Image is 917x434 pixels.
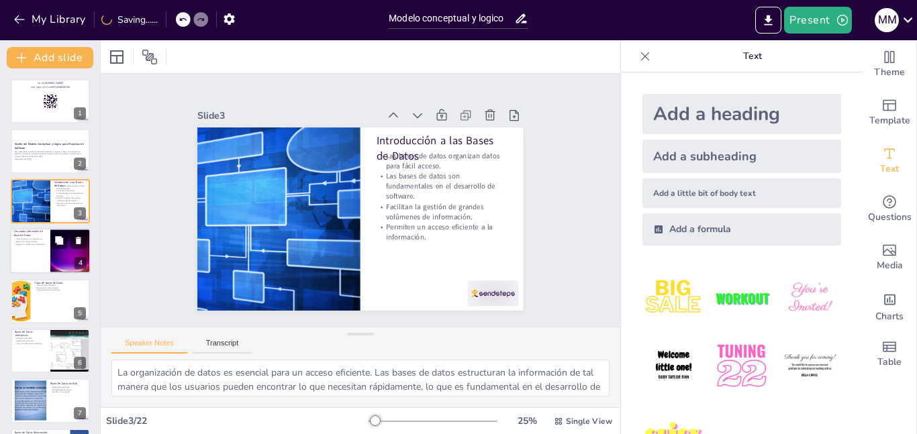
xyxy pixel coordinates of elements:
[11,179,90,223] div: 3
[15,430,66,434] p: Bases de Datos Relacionales
[10,228,91,274] div: 4
[868,210,912,225] span: Questions
[511,415,543,427] div: 25 %
[15,330,46,337] p: Bases de Datos Jerárquicas
[15,339,46,342] p: Relaciones padre-hijo.
[779,335,841,397] img: 6.jpeg
[106,415,369,427] div: Slide 3 / 22
[275,31,429,148] div: Slide 3
[642,213,841,246] div: Add a formula
[877,355,902,370] span: Table
[863,185,916,233] div: Get real-time input from your audience
[710,267,773,329] img: 2.jpeg
[74,407,86,419] div: 7
[391,170,508,263] p: Las bases de datos organizan datos para fácil acceso.
[142,49,158,65] span: Position
[874,65,905,80] span: Theme
[54,190,86,197] p: Las bases de datos son fundamentales en el desarrollo de software.
[54,184,86,189] p: Las bases de datos organizan datos para fácil acceso.
[863,282,916,330] div: Add charts and graphs
[15,150,86,157] p: Esta presentación aborda el diseño del modelo conceptual y lógico en proyectos de software, inclu...
[74,307,86,319] div: 5
[7,47,93,68] button: Add slide
[642,94,841,134] div: Add a heading
[877,258,903,273] span: Media
[34,286,86,289] p: Estructuras y características.
[349,227,467,321] p: Permiten un acceso eficiente a la información.
[75,258,87,270] div: 4
[111,360,610,396] textarea: La organización de datos es esencial para un acceso eficiente. Las bases de datos estructuran la ...
[656,40,849,72] p: Text
[50,382,86,386] p: Bases de Datos en Red
[875,7,899,34] button: M M
[14,241,46,243] p: Restricción de no nulidad.
[193,339,252,354] button: Transcript
[14,230,46,237] p: Conceptos Generales de Base de Datos
[51,233,67,249] button: Duplicate Slide
[111,339,187,354] button: Speaker Notes
[875,309,904,324] span: Charts
[863,330,916,378] div: Add a table
[642,178,841,208] div: Add a little bit of body text
[44,82,63,85] strong: [DOMAIN_NAME]
[50,386,86,389] p: Relaciones complejas.
[10,9,91,30] button: My Library
[863,89,916,137] div: Add ready made slides
[34,280,86,284] p: Tipos de Bases de Datos
[875,8,899,32] div: M M
[11,378,90,423] div: 7
[50,391,86,394] p: Desafíos en la gestión.
[101,13,158,26] div: Saving......
[863,40,916,89] div: Change the overall theme
[779,267,841,329] img: 3.jpeg
[11,329,90,373] div: 6
[863,233,916,282] div: Add images, graphics, shapes or video
[74,107,86,119] div: 1
[755,7,781,34] button: Export to PowerPoint
[642,140,841,173] div: Add a subheading
[15,81,86,85] p: Go to
[14,243,46,246] p: Asegura la validez de la información.
[15,342,46,345] p: Usos en aplicaciones específicas.
[11,79,90,123] div: 1
[11,129,90,173] div: 2
[74,207,86,219] div: 3
[54,202,86,207] p: Permiten un acceso eficiente a la información.
[14,238,46,241] p: Tipos de datos y su importancia.
[784,7,851,34] button: Present
[74,357,86,369] div: 6
[34,284,86,286] p: Tipos de bases de datos.
[566,416,612,427] span: Single View
[863,137,916,185] div: Add text boxes
[642,335,705,397] img: 4.jpeg
[15,337,46,340] p: Estructura de árbol.
[880,162,899,176] span: Text
[15,157,86,160] p: Generated with [URL]
[70,233,87,249] button: Delete Slide
[869,113,910,128] span: Template
[11,279,90,323] div: 5
[389,9,514,28] input: Insert title
[361,211,479,304] p: Facilitan la gestión de grandes volúmenes de información.
[74,158,86,170] div: 2
[54,197,86,202] p: Facilitan la gestión de grandes volúmenes de información.
[15,142,84,150] strong: Diseño del Modelo Conceptual y Lógico para Proyectos de Software
[642,267,705,329] img: 1.jpeg
[106,46,128,68] div: Layout
[34,288,86,291] p: Usos específicos de cada tipo.
[710,335,773,397] img: 5.jpeg
[395,156,519,257] p: Introducción a las Bases de Datos
[50,388,86,391] p: Múltiples padres e hijos.
[373,186,496,288] p: Las bases de datos son fundamentales en el desarrollo de software.
[54,180,86,188] p: Introducción a las Bases de Datos
[15,85,86,89] p: and login with code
